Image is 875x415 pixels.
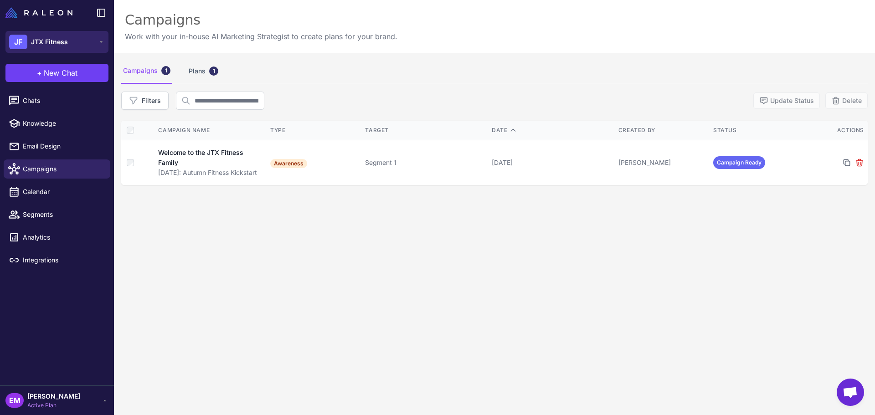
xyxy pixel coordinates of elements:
[753,92,820,109] button: Update Status
[209,67,218,76] div: 1
[4,205,110,224] a: Segments
[161,66,170,75] div: 1
[23,141,103,151] span: Email Design
[37,67,42,78] span: +
[187,58,220,84] div: Plans
[5,7,76,18] a: Raleon Logo
[270,126,358,134] div: Type
[23,118,103,128] span: Knowledge
[618,126,706,134] div: Created By
[44,67,77,78] span: New Chat
[713,126,801,134] div: Status
[5,7,72,18] img: Raleon Logo
[270,159,307,168] span: Awareness
[4,251,110,270] a: Integrations
[158,148,253,168] div: Welcome to the JTX Fitness Family
[4,91,110,110] a: Chats
[27,401,80,410] span: Active Plan
[23,255,103,265] span: Integrations
[4,182,110,201] a: Calendar
[492,126,611,134] div: Date
[713,156,765,169] span: Campaign Ready
[4,228,110,247] a: Analytics
[158,126,261,134] div: Campaign Name
[23,232,103,242] span: Analytics
[4,114,110,133] a: Knowledge
[23,164,103,174] span: Campaigns
[9,35,27,49] div: JF
[365,126,484,134] div: Target
[121,92,169,110] button: Filters
[23,210,103,220] span: Segments
[31,37,68,47] span: JTX Fitness
[121,58,172,84] div: Campaigns
[492,158,611,168] div: [DATE]
[125,31,397,42] p: Work with your in-house AI Marketing Strategist to create plans for your brand.
[618,158,706,168] div: [PERSON_NAME]
[4,137,110,156] a: Email Design
[804,121,868,140] th: Actions
[5,31,108,53] button: JFJTX Fitness
[837,379,864,406] div: Chat abierto
[4,159,110,179] a: Campaigns
[365,158,484,168] div: Segment 1
[23,187,103,197] span: Calendar
[158,168,261,178] div: [DATE]: Autumn Fitness Kickstart
[125,11,397,29] div: Campaigns
[27,391,80,401] span: [PERSON_NAME]
[23,96,103,106] span: Chats
[825,92,868,109] button: Delete
[5,64,108,82] button: +New Chat
[5,393,24,408] div: EM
